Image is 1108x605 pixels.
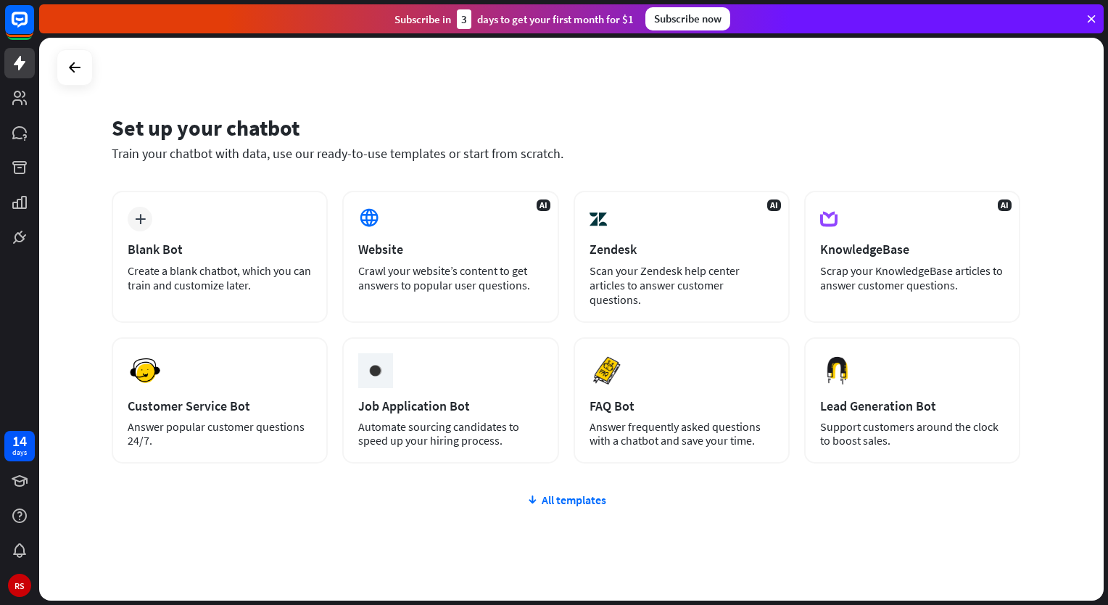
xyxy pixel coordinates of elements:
[457,9,471,29] div: 3
[4,431,35,461] a: 14 days
[12,448,27,458] div: days
[8,574,31,597] div: RS
[645,7,730,30] div: Subscribe now
[394,9,634,29] div: Subscribe in days to get your first month for $1
[12,435,27,448] div: 14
